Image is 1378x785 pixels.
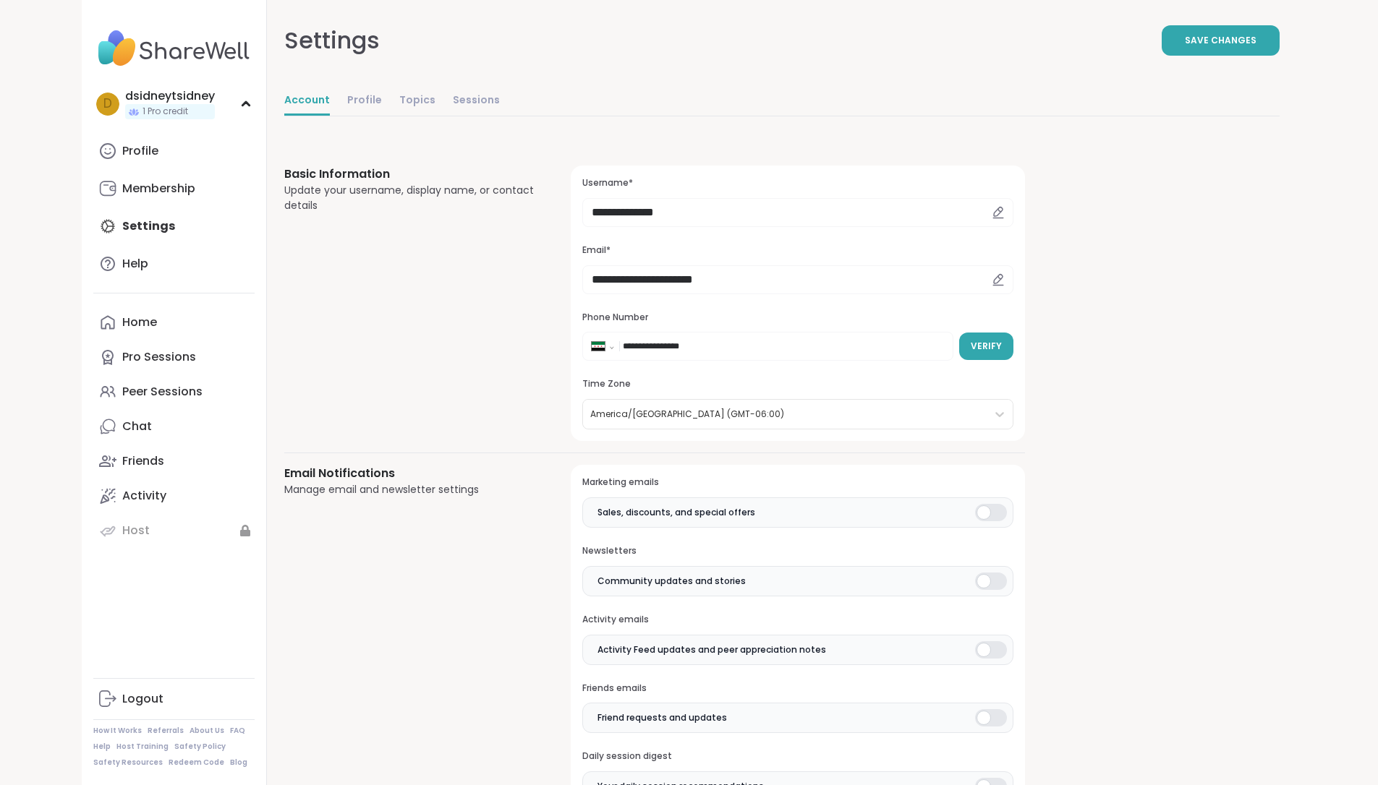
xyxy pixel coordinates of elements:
a: Safety Resources [93,758,163,768]
div: Profile [122,143,158,159]
h3: Daily session digest [582,750,1013,763]
a: Activity [93,479,255,513]
h3: Marketing emails [582,476,1013,489]
div: Help [122,256,148,272]
span: Community updates and stories [597,575,746,588]
div: Manage email and newsletter settings [284,482,537,497]
a: Blog [230,758,247,768]
div: Logout [122,691,163,707]
a: Friends [93,444,255,479]
div: Pro Sessions [122,349,196,365]
div: Chat [122,419,152,434]
span: 1 Pro credit [143,106,188,118]
h3: Basic Information [284,166,537,183]
span: Friend requests and updates [597,711,727,724]
h3: Email Notifications [284,465,537,482]
span: Activity Feed updates and peer appreciation notes [597,643,826,656]
h3: Friends emails [582,682,1013,695]
h3: Username* [582,177,1013,189]
a: Topics [399,87,435,116]
div: Activity [122,488,166,504]
a: About Us [190,726,224,736]
a: Chat [93,409,255,444]
span: Sales, discounts, and special offers [597,506,755,519]
a: Account [284,87,330,116]
div: Update your username, display name, or contact details [284,183,537,213]
div: Settings [284,23,380,58]
a: Pro Sessions [93,340,255,374]
span: Verify [971,340,1002,353]
a: Safety Policy [174,742,226,752]
a: Host [93,513,255,548]
a: Sessions [453,87,500,116]
a: How It Works [93,726,142,736]
div: Membership [122,181,195,197]
span: Save Changes [1185,34,1256,47]
a: Membership [93,171,255,206]
span: d [103,95,112,113]
a: Profile [347,87,382,116]
a: Help [93,742,111,752]
a: Referrals [148,726,184,736]
h3: Activity emails [582,614,1013,626]
h3: Email* [582,244,1013,257]
a: Home [93,305,255,340]
a: Host Training [116,742,169,752]
button: Verify [959,333,1013,360]
a: FAQ [230,726,245,736]
a: Logout [93,682,255,716]
button: Save Changes [1162,25,1280,56]
a: Profile [93,134,255,168]
div: Home [122,314,157,330]
h3: Time Zone [582,378,1013,390]
a: Redeem Code [169,758,224,768]
h3: Phone Number [582,312,1013,324]
div: Friends [122,453,164,469]
div: Peer Sessions [122,384,203,400]
a: Help [93,246,255,281]
div: dsidneytsidney [125,88,215,104]
h3: Newsletters [582,545,1013,557]
a: Peer Sessions [93,374,255,409]
div: Host [122,523,150,539]
img: ShareWell Nav Logo [93,23,255,74]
